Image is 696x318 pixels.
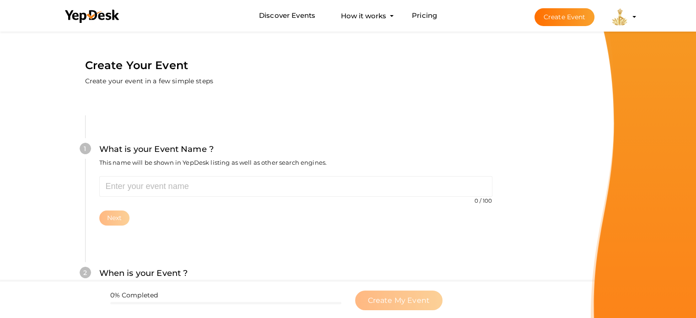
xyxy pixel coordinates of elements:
[99,210,130,226] button: Next
[99,176,492,197] input: Enter your event name
[475,197,492,204] small: 0 / 100
[355,291,442,310] button: Create My Event
[99,267,188,280] label: When is your Event ?
[412,7,437,24] a: Pricing
[99,158,327,167] label: This name will be shown in YepDesk listing as well as other search engines.
[338,7,389,24] button: How it works
[80,143,91,154] div: 1
[110,291,158,300] label: 0% Completed
[259,7,315,24] a: Discover Events
[85,57,188,74] label: Create Your Event
[368,296,430,305] span: Create My Event
[85,76,213,86] label: Create your event in a few simple steps
[610,8,629,26] img: ACg8ocJtwoah0W_kBFZeq3veEbKYl-TYiYaIKXneI5_uC2HnPkwyFKcL=s100
[534,8,595,26] button: Create Event
[99,143,214,156] label: What is your Event Name ?
[80,267,91,278] div: 2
